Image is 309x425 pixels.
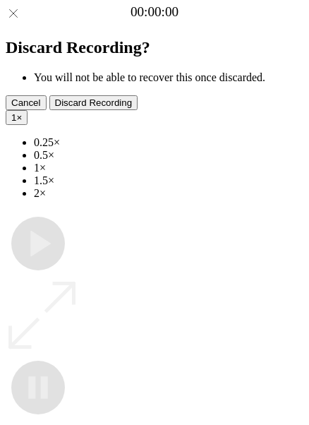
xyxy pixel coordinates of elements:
[34,149,303,162] li: 0.5×
[49,95,138,110] button: Discard Recording
[131,4,178,20] a: 00:00:00
[34,174,303,187] li: 1.5×
[11,112,16,123] span: 1
[34,162,303,174] li: 1×
[34,187,303,200] li: 2×
[6,95,47,110] button: Cancel
[6,110,28,125] button: 1×
[6,38,303,57] h2: Discard Recording?
[34,71,303,84] li: You will not be able to recover this once discarded.
[34,136,303,149] li: 0.25×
